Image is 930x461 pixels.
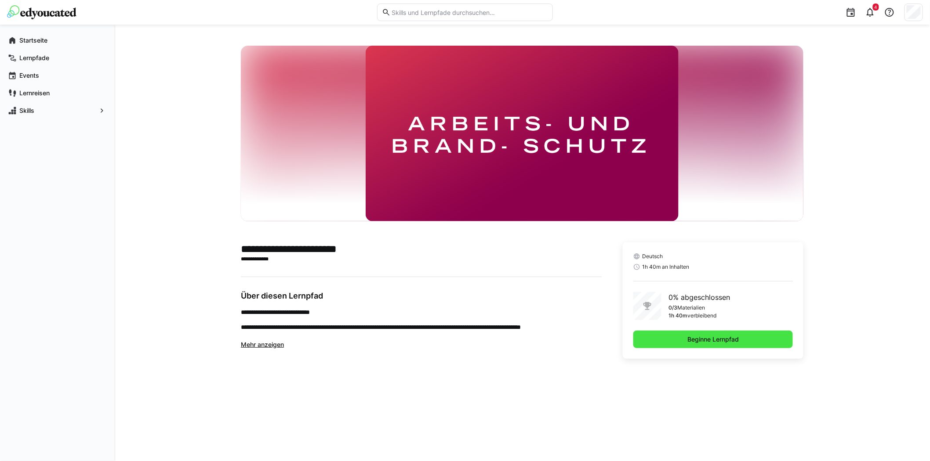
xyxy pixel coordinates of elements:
[391,8,548,16] input: Skills und Lernpfade durchsuchen…
[686,335,740,344] span: Beginne Lernpfad
[668,312,687,319] p: 1h 40m
[642,253,663,260] span: Deutsch
[677,304,705,311] p: Materialien
[668,292,730,303] p: 0% abgeschlossen
[687,312,716,319] p: verbleibend
[875,4,877,10] span: 4
[668,304,677,311] p: 0/3
[241,291,602,301] h3: Über diesen Lernpfad
[241,341,284,348] span: Mehr anzeigen
[642,263,689,270] span: 1h 40m an Inhalten
[633,331,793,348] button: Beginne Lernpfad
